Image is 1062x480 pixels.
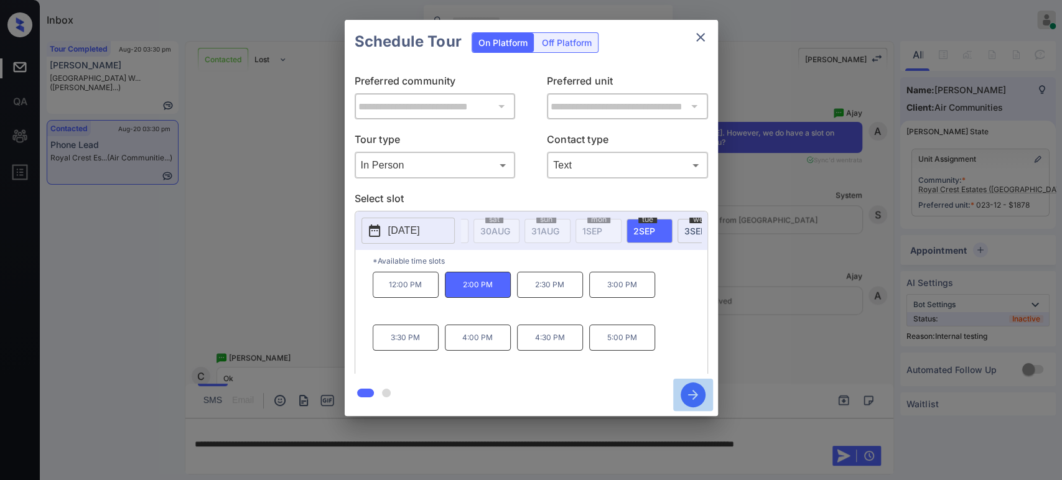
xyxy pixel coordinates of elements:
[547,132,708,152] p: Contact type
[517,272,583,298] p: 2:30 PM
[536,33,598,52] div: Off Platform
[355,73,516,93] p: Preferred community
[445,272,511,298] p: 2:00 PM
[689,216,712,223] span: wed
[547,73,708,93] p: Preferred unit
[445,325,511,351] p: 4:00 PM
[638,216,657,223] span: tue
[355,132,516,152] p: Tour type
[355,191,708,211] p: Select slot
[472,33,534,52] div: On Platform
[589,325,655,351] p: 5:00 PM
[358,155,513,175] div: In Person
[373,272,439,298] p: 12:00 PM
[673,379,713,411] button: btn-next
[688,25,713,50] button: close
[633,226,655,236] span: 2 SEP
[388,223,420,238] p: [DATE]
[517,325,583,351] p: 4:30 PM
[345,20,472,63] h2: Schedule Tour
[626,219,673,243] div: date-select
[678,219,724,243] div: date-select
[589,272,655,298] p: 3:00 PM
[684,226,706,236] span: 3 SEP
[550,155,705,175] div: Text
[373,250,707,272] p: *Available time slots
[373,325,439,351] p: 3:30 PM
[361,218,455,244] button: [DATE]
